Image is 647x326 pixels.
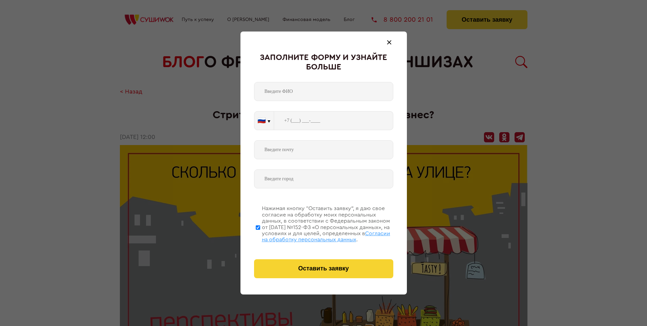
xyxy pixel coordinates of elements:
div: Нажимая кнопку “Оставить заявку”, я даю свое согласие на обработку моих персональных данных, в со... [262,205,393,243]
input: Введите город [254,169,393,188]
button: Оставить заявку [254,259,393,278]
div: Заполните форму и узнайте больше [254,53,393,72]
span: Согласии на обработку персональных данных [262,231,390,242]
input: +7 (___) ___-____ [274,111,393,130]
input: Введите ФИО [254,82,393,101]
button: 🇷🇺 [254,111,274,130]
input: Введите почту [254,140,393,159]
